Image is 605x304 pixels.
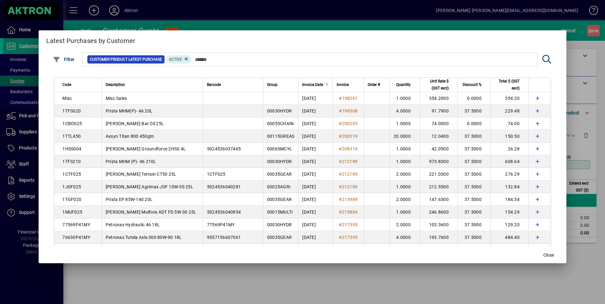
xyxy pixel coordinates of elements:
[342,134,358,139] span: 208319
[339,197,342,202] span: #
[337,145,360,152] a: #208319
[420,218,458,231] td: 103.3600
[495,78,520,92] span: Total $ (GST excl)
[298,143,333,155] td: [DATE]
[390,92,420,105] td: 1.0000
[267,146,292,151] span: 00065MCYL
[458,218,490,231] td: 37.5000
[298,231,333,244] td: [DATE]
[339,184,342,189] span: #
[339,210,342,215] span: #
[495,78,525,92] div: Total $ (GST excl)
[106,197,153,202] span: Prista EP 85W-140 20L
[458,92,490,105] td: 0.0000
[390,180,420,193] td: 1.0000
[62,96,72,101] span: Misc
[90,56,162,63] span: Customer Product Latest Purchase
[420,244,458,256] td: 189.4200
[62,184,81,189] span: 1JDF025
[490,117,528,130] td: 74.00
[337,158,360,165] a: #212189
[302,81,323,88] span: Invoice Date
[337,221,360,228] a: #217395
[62,197,81,202] span: 1TGF020
[298,193,333,206] td: [DATE]
[62,210,82,215] span: 1MUF025
[207,184,241,189] span: 5024536040281
[337,107,360,114] a: #199508
[106,146,186,151] span: [PERSON_NAME] Groundforce 2HSS 4L
[390,168,420,180] td: 2.0000
[458,193,490,206] td: 37.5000
[106,222,160,227] span: Petronas Hydraulic 46 18L
[106,81,125,88] span: Description
[339,172,342,177] span: #
[339,159,342,164] span: #
[490,206,528,218] td: 154.29
[490,155,528,168] td: 608.64
[62,172,81,177] span: 1CTF025
[39,30,566,49] h2: Latest Purchases by Customer
[267,210,293,215] span: 00015MULTI
[339,146,342,151] span: #
[207,146,241,151] span: 5024536037465
[62,222,90,227] span: 77569P41MY
[166,55,192,64] mat-chip: Product Activation Status: Active
[490,231,528,244] td: 484.40
[337,196,360,203] a: #213989
[463,81,482,88] span: Discount %
[298,218,333,231] td: [DATE]
[267,121,294,126] span: 00055CHAIN
[298,130,333,143] td: [DATE]
[368,81,380,88] span: Order #
[458,206,490,218] td: 37.5000
[298,155,333,168] td: [DATE]
[396,81,411,88] span: Quantity
[106,121,164,126] span: [PERSON_NAME] Bar Oil 25L
[490,105,528,117] td: 229.48
[539,249,559,261] button: Close
[390,231,420,244] td: 4.0000
[424,78,454,92] div: Unit Rate $ (GST excl)
[490,180,528,193] td: 132.84
[543,252,554,258] span: Close
[420,193,458,206] td: 147.6300
[339,222,342,227] span: #
[458,168,490,180] td: 37.5000
[298,92,333,105] td: [DATE]
[490,92,528,105] td: 354.20
[62,146,81,151] span: 1HSS004
[420,231,458,244] td: 193.7600
[342,235,358,240] span: 217395
[420,180,458,193] td: 212.5500
[298,180,333,193] td: [DATE]
[298,105,333,117] td: [DATE]
[53,57,75,62] span: Filter
[420,92,458,105] td: 354.2000
[339,96,342,101] span: #
[490,193,528,206] td: 184.54
[390,117,420,130] td: 1.0000
[207,222,235,227] span: 77569P41MY
[490,218,528,231] td: 129.20
[62,235,90,240] span: 76630P41MY
[490,244,528,256] td: 118.39
[207,172,226,177] span: 1CTF025
[106,159,156,164] span: Prista MHM (P)- 46 210L
[458,244,490,256] td: 37.5000
[106,172,177,177] span: [PERSON_NAME] Terrain CT50 25L
[490,130,528,143] td: 150.50
[51,54,76,65] button: Filter
[298,117,333,130] td: [DATE]
[462,81,487,88] div: Discount %
[267,134,295,139] span: 00115GREAS
[390,218,420,231] td: 2.0000
[267,81,295,88] div: Group
[390,206,420,218] td: 1.0000
[337,95,360,102] a: #198261
[339,121,342,126] span: #
[342,184,358,189] span: 212189
[390,130,420,143] td: 20.0000
[342,172,358,177] span: 212189
[342,210,358,215] span: 215884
